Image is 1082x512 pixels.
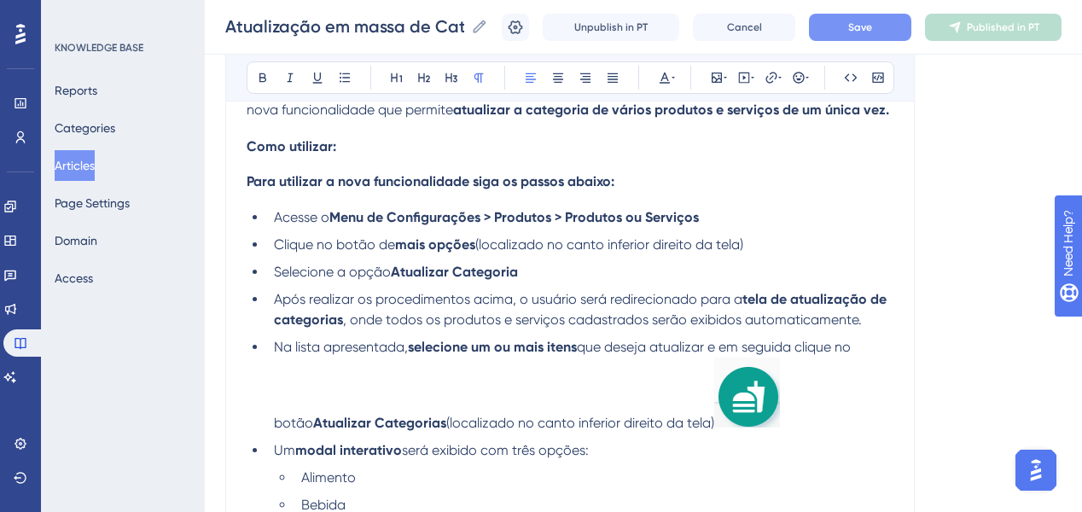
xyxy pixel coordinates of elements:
[395,236,475,253] strong: mais opções
[55,225,97,256] button: Domain
[55,75,97,106] button: Reports
[274,264,391,280] span: Selecione a opção
[274,209,329,225] span: Acesse o
[55,113,115,143] button: Categories
[1010,445,1062,496] iframe: UserGuiding AI Assistant Launcher
[848,20,872,34] span: Save
[313,415,446,431] strong: Atualizar Categorias
[55,188,130,218] button: Page Settings
[693,14,795,41] button: Cancel
[925,14,1062,41] button: Published in PT
[274,291,742,307] span: Após realizar os procedimentos acima, o usuário será redirecionado para a
[727,20,762,34] span: Cancel
[225,15,464,38] input: Article Name
[274,442,295,458] span: Um
[274,291,890,328] strong: tela de atualização de categorias
[446,415,714,431] span: (localizado no canto inferior direito da tela)
[402,442,589,458] span: será exibido com três opções:
[543,14,679,41] button: Unpublish in PT
[55,263,93,294] button: Access
[274,339,854,431] span: que deseja atualizar e em seguida clique no botão
[574,20,648,34] span: Unpublish in PT
[247,173,614,189] span: Para utilizar a nova funcionalidade siga os passos abaixo:
[343,311,862,328] span: , onde todos os produtos e serviços cadastrados serão exibidos automaticamente.
[247,138,336,154] span: Como utilizar:
[391,264,518,280] strong: Atualizar Categoria
[274,236,395,253] span: Clique no botão de
[295,442,402,458] strong: modal interativo
[408,339,577,355] strong: selecione um ou mais itens
[40,4,107,25] span: Need Help?
[453,102,889,118] strong: atualizar a categoria de vários produtos e serviços de um única vez.
[55,150,95,181] button: Articles
[475,236,743,253] span: (localizado no canto inferior direito da tela)
[329,209,699,225] strong: Menu de Configurações > Produtos > Produtos ou Serviços
[809,14,911,41] button: Save
[967,20,1039,34] span: Published in PT
[55,41,143,55] div: KNOWLEDGE BASE
[301,469,356,486] span: Alimento
[274,339,408,355] span: Na lista apresentada,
